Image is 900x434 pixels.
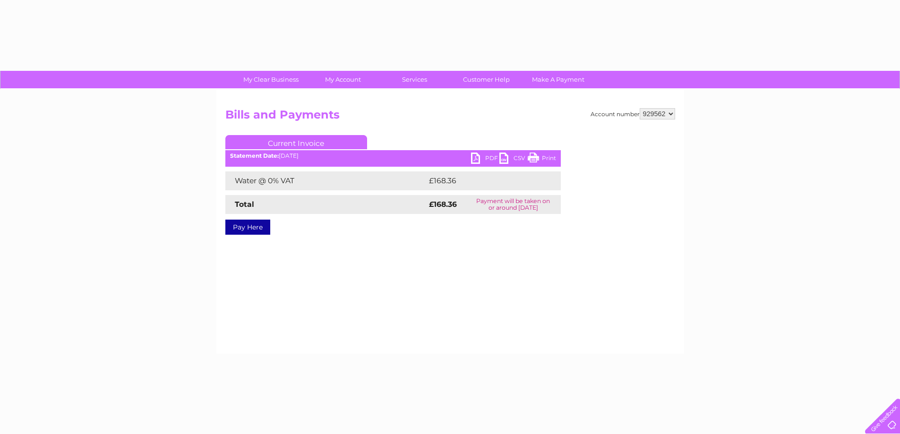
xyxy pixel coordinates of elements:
a: Current Invoice [225,135,367,149]
a: Make A Payment [519,71,597,88]
strong: £168.36 [429,200,457,209]
h2: Bills and Payments [225,108,675,126]
a: CSV [499,153,528,166]
td: Payment will be taken on or around [DATE] [466,195,561,214]
a: My Account [304,71,382,88]
a: Customer Help [447,71,525,88]
a: Pay Here [225,220,270,235]
td: Water @ 0% VAT [225,171,427,190]
a: My Clear Business [232,71,310,88]
a: Services [376,71,454,88]
td: £168.36 [427,171,544,190]
strong: Total [235,200,254,209]
div: Account number [591,108,675,119]
b: Statement Date: [230,152,279,159]
a: PDF [471,153,499,166]
a: Print [528,153,556,166]
div: [DATE] [225,153,561,159]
